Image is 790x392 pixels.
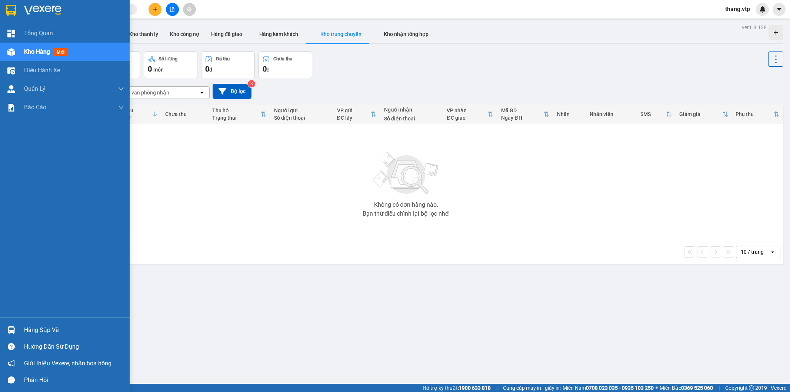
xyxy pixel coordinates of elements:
[563,384,654,392] span: Miền Nam
[7,67,15,74] img: warehouse-icon
[24,84,46,93] span: Quản Lý
[209,104,270,124] th: Toggle SortBy
[6,5,16,16] img: logo-vxr
[148,64,152,73] span: 0
[8,376,15,383] span: message
[144,52,197,78] button: Số lượng0món
[736,111,774,117] div: Phụ thu
[153,7,158,12] span: plus
[7,326,15,334] img: warehouse-icon
[769,25,783,40] div: Tạo kho hàng mới
[259,31,298,37] span: Hàng kèm khách
[719,4,756,14] span: thang.vtp
[501,115,543,121] div: Ngày ĐH
[384,107,440,113] div: Người nhận
[153,67,164,73] span: món
[274,107,330,113] div: Người gửi
[503,384,561,392] span: Cung cấp máy in - giấy in:
[24,48,50,55] span: Kho hàng
[732,104,783,124] th: Toggle SortBy
[216,56,230,62] div: Đã thu
[369,147,443,199] img: svg+xml;base64,PHN2ZyBjbGFzcz0ibGlzdC1wbHVnX19zdmciIHhtbG5zPSJodHRwOi8vd3d3LnczLm9yZy8yMDAwL3N2Zy...
[118,115,152,121] div: HTTT
[374,202,439,208] div: Không có đơn hàng nào.
[759,6,766,13] img: icon-new-feature
[447,115,488,121] div: ĐC giao
[259,52,312,78] button: Chưa thu0đ
[170,7,175,12] span: file-add
[164,25,205,43] button: Kho công nợ
[557,111,582,117] div: Nhãn
[8,343,15,350] span: question-circle
[24,66,60,75] span: Điều hành xe
[213,84,251,99] button: Bộ lọc
[337,115,371,121] div: ĐC lấy
[770,249,776,255] svg: open
[24,29,53,38] span: Tổng Quan
[590,111,633,117] div: Nhân viên
[205,25,248,43] button: Hàng đã giao
[165,111,205,117] div: Chưa thu
[166,3,179,16] button: file-add
[333,104,380,124] th: Toggle SortBy
[384,116,440,122] div: Số điện thoại
[443,104,497,124] th: Toggle SortBy
[123,25,164,43] button: Kho thanh lý
[384,31,429,37] span: Kho nhận tổng hợp
[776,6,783,13] span: caret-down
[118,107,152,113] div: Đã thu
[363,211,450,217] div: Bạn thử điều chỉnh lại bộ lọc nhé!
[447,107,488,113] div: VP nhận
[24,359,111,368] span: Giới thiệu Vexere, nhận hoa hồng
[676,104,732,124] th: Toggle SortBy
[274,115,330,121] div: Số điện thoại
[212,115,261,121] div: Trạng thái
[24,103,46,112] span: Báo cáo
[118,86,124,92] span: down
[337,107,371,113] div: VP gửi
[263,64,267,73] span: 0
[741,248,764,256] div: 10 / trang
[118,104,124,110] span: down
[24,375,124,386] div: Phản hồi
[209,67,212,73] span: đ
[149,3,161,16] button: plus
[267,67,270,73] span: đ
[496,384,497,392] span: |
[320,31,361,37] span: Kho trung chuyển
[159,56,177,62] div: Số lượng
[749,385,754,391] span: copyright
[501,107,543,113] div: Mã GD
[24,325,124,336] div: Hàng sắp về
[199,90,205,96] svg: open
[773,3,786,16] button: caret-down
[742,23,767,31] div: ver 1.8.138
[205,64,209,73] span: 0
[187,7,192,12] span: aim
[719,384,720,392] span: |
[640,111,666,117] div: SMS
[114,104,161,124] th: Toggle SortBy
[201,52,255,78] button: Đã thu0đ
[497,104,553,124] th: Toggle SortBy
[681,385,713,391] strong: 0369 525 060
[273,56,292,62] div: Chưa thu
[637,104,676,124] th: Toggle SortBy
[248,80,255,87] sup: 3
[7,30,15,37] img: dashboard-icon
[24,341,124,352] div: Hướng dẫn sử dụng
[423,384,491,392] span: Hỗ trợ kỹ thuật:
[183,3,196,16] button: aim
[7,85,15,93] img: warehouse-icon
[459,385,491,391] strong: 1900 633 818
[118,89,169,96] div: Chọn văn phòng nhận
[8,360,15,367] span: notification
[679,111,722,117] div: Giảm giá
[54,48,67,56] span: mới
[212,107,261,113] div: Thu hộ
[7,48,15,56] img: warehouse-icon
[656,386,658,389] span: ⚪️
[586,385,654,391] strong: 0708 023 035 - 0935 103 250
[7,104,15,112] img: solution-icon
[660,384,713,392] span: Miền Bắc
